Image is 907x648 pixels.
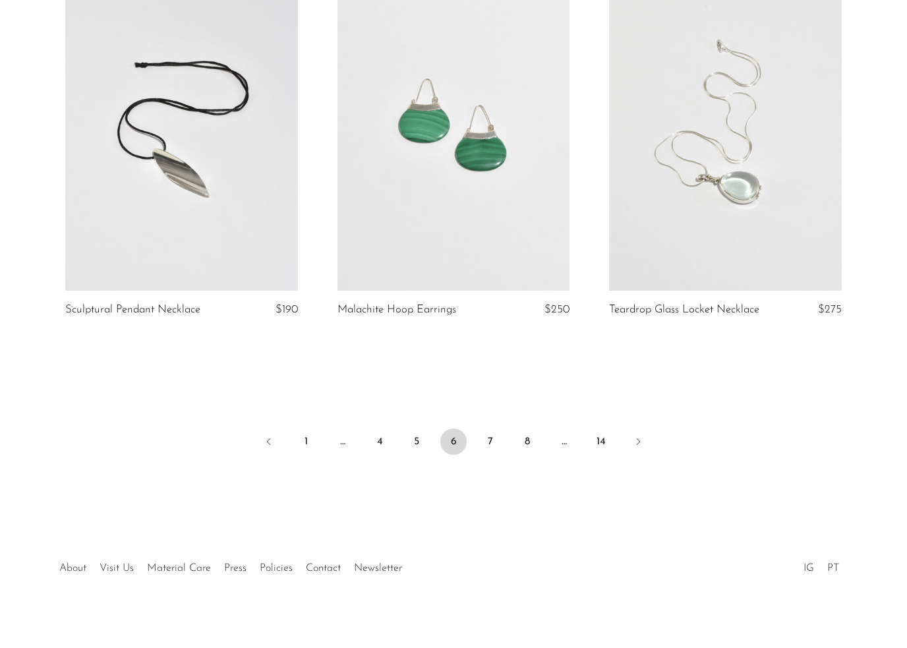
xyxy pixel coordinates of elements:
[276,304,298,315] span: $190
[260,563,293,574] a: Policies
[100,563,134,574] a: Visit Us
[588,428,614,455] a: 14
[797,552,846,577] ul: Social Medias
[551,428,577,455] span: …
[827,563,839,574] a: PT
[306,563,341,574] a: Contact
[330,428,356,455] span: …
[256,428,282,457] a: Previous
[544,304,570,315] span: $250
[224,563,247,574] a: Press
[65,304,200,316] a: Sculptural Pendant Necklace
[366,428,393,455] a: 4
[818,304,842,315] span: $275
[59,563,86,574] a: About
[337,304,456,316] a: Malachite Hoop Earrings
[477,428,504,455] a: 7
[609,304,759,316] a: Teardrop Glass Locket Necklace
[403,428,430,455] a: 5
[625,428,651,457] a: Next
[293,428,319,455] a: 1
[804,563,814,574] a: IG
[147,563,211,574] a: Material Care
[53,552,409,577] ul: Quick links
[514,428,541,455] a: 8
[440,428,467,455] span: 6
